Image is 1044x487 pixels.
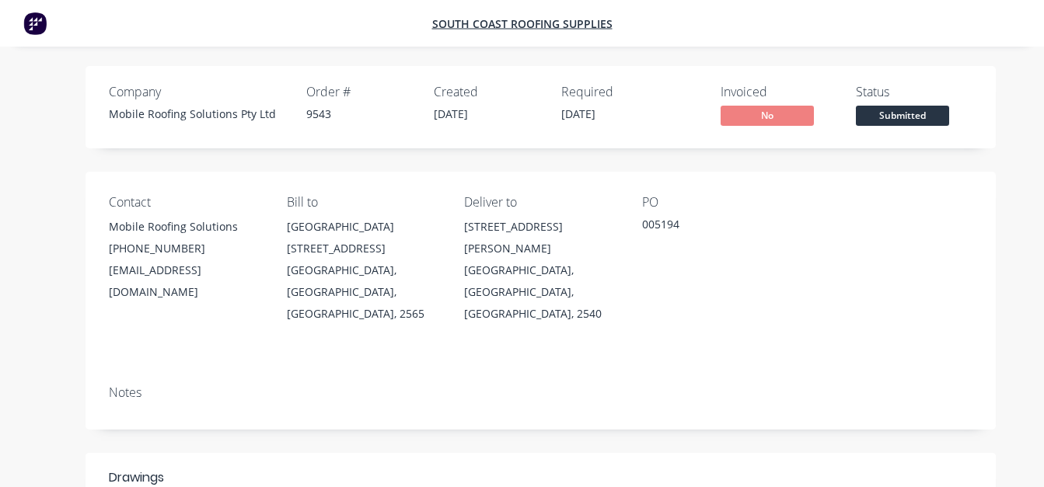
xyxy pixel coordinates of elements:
div: Invoiced [721,85,837,99]
div: 005194 [642,216,795,238]
div: Order # [306,85,415,99]
div: Status [856,85,972,99]
div: Required [561,85,670,99]
a: South Coast Roofing Supplies [432,16,613,31]
div: [STREET_ADDRESS][PERSON_NAME][GEOGRAPHIC_DATA], [GEOGRAPHIC_DATA], [GEOGRAPHIC_DATA], 2540 [464,216,617,325]
div: Created [434,85,543,99]
img: Factory [23,12,47,35]
div: 9543 [306,106,415,122]
div: PO [642,195,795,210]
div: [GEOGRAPHIC_DATA][STREET_ADDRESS] [287,216,440,259]
div: Deliver to [464,195,617,210]
div: Mobile Roofing Solutions [109,216,262,238]
span: Submitted [856,106,949,125]
div: [GEOGRAPHIC_DATA][STREET_ADDRESS][GEOGRAPHIC_DATA], [GEOGRAPHIC_DATA], [GEOGRAPHIC_DATA], 2565 [287,216,440,325]
div: Drawings [109,468,164,487]
div: [PHONE_NUMBER] [109,238,262,259]
div: Notes [109,385,972,400]
span: [DATE] [434,106,468,121]
div: [STREET_ADDRESS] [464,216,617,238]
div: Company [109,85,288,99]
div: Contact [109,195,262,210]
div: [EMAIL_ADDRESS][DOMAIN_NAME] [109,259,262,303]
div: [PERSON_NAME][GEOGRAPHIC_DATA], [GEOGRAPHIC_DATA], [GEOGRAPHIC_DATA], 2540 [464,238,617,325]
div: [GEOGRAPHIC_DATA], [GEOGRAPHIC_DATA], [GEOGRAPHIC_DATA], 2565 [287,259,440,325]
div: Bill to [287,195,440,210]
div: Mobile Roofing Solutions Pty Ltd [109,106,288,122]
span: No [721,106,814,125]
span: [DATE] [561,106,595,121]
div: Mobile Roofing Solutions[PHONE_NUMBER][EMAIL_ADDRESS][DOMAIN_NAME] [109,216,262,303]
